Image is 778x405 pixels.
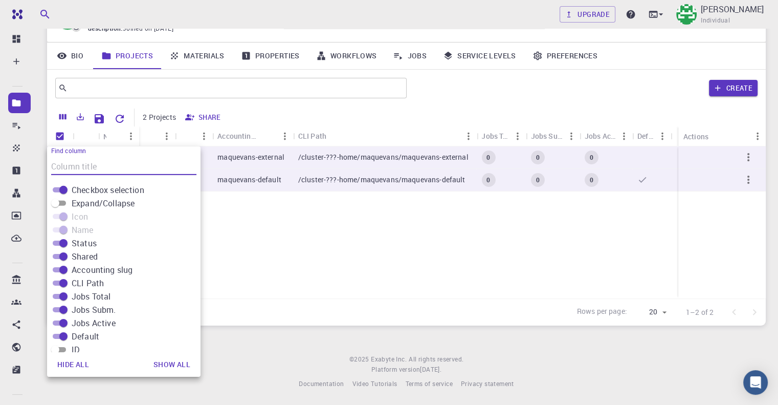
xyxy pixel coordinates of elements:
[482,176,494,184] span: 0
[98,126,139,146] div: Name
[482,153,494,162] span: 0
[298,175,465,185] p: /cluster-???-home/maquevans/maquevans-default
[139,126,175,146] div: Status
[212,126,293,146] div: Accounting slug
[299,379,344,389] a: Documentation
[72,317,116,329] span: Jobs Active
[73,126,98,146] div: Icon
[88,24,123,34] span: description :
[352,379,397,389] a: Video Tutorials
[143,112,176,122] p: 2 Projects
[531,176,543,184] span: 0
[686,307,714,317] p: 1–2 of 2
[586,176,597,184] span: 0
[709,80,758,96] button: Create
[749,128,766,144] button: Menu
[72,237,97,249] span: Status
[420,365,441,373] span: [DATE] .
[560,6,615,23] a: Upgrade
[585,126,616,146] div: Jobs Active
[435,42,524,69] a: Service Levels
[20,7,57,16] span: Support
[701,15,730,26] span: Individual
[196,128,212,144] button: Menu
[47,42,93,69] a: Bio
[460,128,476,144] button: Menu
[182,109,225,125] button: Share
[509,128,526,144] button: Menu
[144,128,161,144] button: Sort
[106,128,123,144] button: Sort
[298,152,469,162] p: /cluster-???-home/maquevans/maquevans-external
[89,109,109,129] button: Save Explorer Settings
[72,250,98,263] span: Shared
[180,128,196,144] button: Sort
[161,42,233,69] a: Materials
[72,290,111,303] span: Jobs Total
[577,306,627,318] p: Rows per page:
[654,128,671,144] button: Menu
[49,354,97,375] button: Hide all
[103,126,106,146] div: Name
[293,126,477,146] div: CLI Path
[308,42,385,69] a: Workflows
[93,42,161,69] a: Projects
[72,184,144,196] span: Checkbox selection
[524,42,606,69] a: Preferences
[123,24,173,34] span: Joined on [DATE]
[217,126,260,146] div: Accounting slug
[72,344,80,356] span: ID
[109,109,130,129] button: Reset Explorer Settings
[701,3,764,15] p: [PERSON_NAME]
[580,126,632,146] div: Jobs Active
[233,42,308,69] a: Properties
[385,42,435,69] a: Jobs
[352,379,397,388] span: Video Tutorials
[461,379,514,388] span: Privacy statement
[371,355,407,363] span: Exabyte Inc.
[420,365,441,375] a: [DATE].
[631,305,670,319] div: 20
[299,379,344,388] span: Documentation
[461,379,514,389] a: Privacy statement
[72,210,88,223] span: Icon
[8,9,23,19] img: logo
[175,126,212,146] div: Shared
[54,109,72,125] button: Columns
[586,153,597,162] span: 0
[159,128,175,144] button: Menu
[72,224,94,236] span: Name
[47,146,201,377] div: Columns
[616,128,632,144] button: Menu
[632,126,671,146] div: Default
[531,153,543,162] span: 0
[637,126,654,146] div: Default
[371,365,420,375] span: Platform version
[743,370,768,395] div: Open Intercom Messenger
[526,126,580,146] div: Jobs Subm.
[123,128,139,144] button: Menu
[277,128,293,144] button: Menu
[72,330,99,343] span: Default
[531,126,563,146] div: Jobs Subm.
[476,126,525,146] div: Jobs Total
[298,126,326,146] div: CLI Path
[72,109,89,125] button: Export
[683,126,708,146] div: Actions
[678,126,766,146] div: Actions
[481,126,509,146] div: Jobs Total
[563,128,580,144] button: Menu
[72,304,116,316] span: Jobs Subm.
[72,264,132,276] span: Accounting slug
[217,175,281,185] p: maquevans-default
[72,277,104,289] span: CLI Path
[349,354,371,365] span: © 2025
[51,159,196,175] input: Column title
[405,379,452,388] span: Terms of service
[72,197,135,209] span: Expand/Collapse
[217,152,284,162] p: maquevans-external
[51,146,86,155] label: Find column
[676,4,697,25] img: Mary Quenie Velasco
[405,379,452,389] a: Terms of service
[260,128,277,144] button: Sort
